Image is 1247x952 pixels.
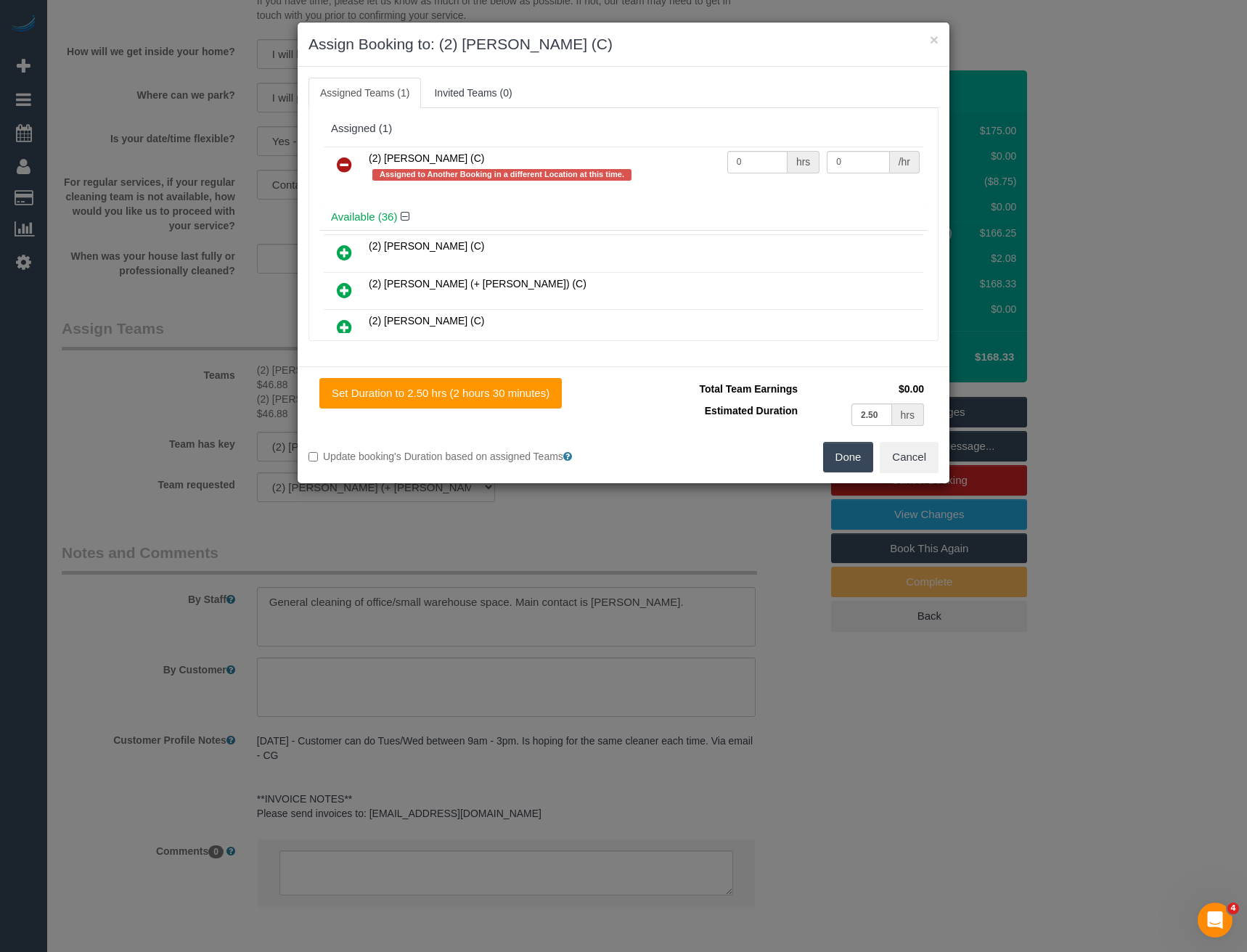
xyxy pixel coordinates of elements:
span: 4 [1227,903,1239,914]
td: Total Team Earnings [634,378,801,400]
button: Cancel [880,442,939,472]
input: Update booking's Duration based on assigned Teams [308,452,318,461]
button: Done [823,442,874,472]
div: hrs [788,151,819,173]
div: /hr [890,151,920,173]
div: Assigned (1) [331,123,916,135]
span: Estimated Duration [705,405,798,416]
span: (2) [PERSON_NAME] (C) [369,240,484,252]
a: Assigned Teams (1) [308,78,421,108]
button: Set Duration to 2.50 hrs (2 hours 30 minutes) [319,378,562,409]
span: (2) [PERSON_NAME] (C) [369,315,484,327]
td: $0.00 [801,378,928,400]
h4: Available (36) [331,211,916,223]
iframe: Intercom live chat [1198,903,1232,937]
button: × [930,32,939,47]
div: hrs [892,403,924,426]
span: Assigned to Another Booking in a different Location at this time. [372,169,631,181]
h3: Assign Booking to: (2) [PERSON_NAME] (C) [308,33,939,55]
span: (2) [PERSON_NAME] (C) [369,152,484,164]
a: Invited Teams (0) [422,78,523,108]
span: (2) [PERSON_NAME] (+ [PERSON_NAME]) (C) [369,278,586,290]
label: Update booking's Duration based on assigned Teams [308,449,613,464]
